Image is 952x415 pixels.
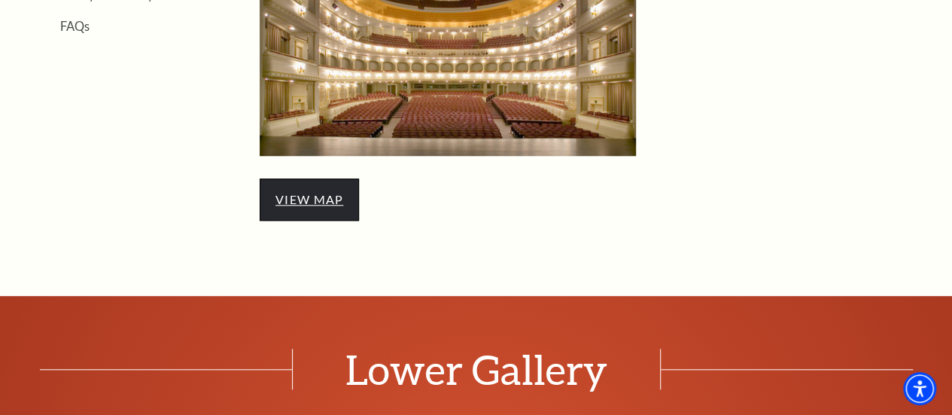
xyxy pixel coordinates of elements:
[260,26,636,44] a: Lower Gallery - open in a new tab
[292,349,661,389] span: Lower Gallery
[60,19,90,33] a: FAQs
[903,372,936,405] div: Accessibility Menu
[275,192,343,206] a: view map - open in a new tab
